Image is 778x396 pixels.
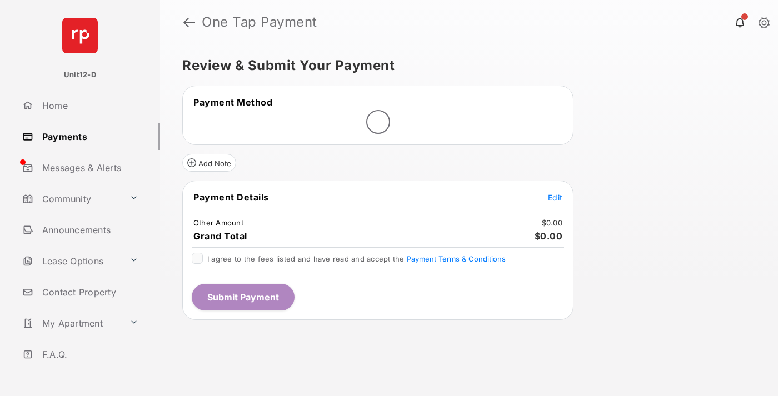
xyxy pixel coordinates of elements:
[193,97,272,108] span: Payment Method
[182,59,747,72] h5: Review & Submit Your Payment
[548,192,562,203] button: Edit
[192,284,295,310] button: Submit Payment
[193,230,247,242] span: Grand Total
[18,341,160,368] a: F.A.Q.
[18,310,125,337] a: My Apartment
[18,186,125,212] a: Community
[548,193,562,202] span: Edit
[64,69,96,81] p: Unit12-D
[18,123,160,150] a: Payments
[407,254,506,263] button: I agree to the fees listed and have read and accept the
[18,154,160,181] a: Messages & Alerts
[62,18,98,53] img: svg+xml;base64,PHN2ZyB4bWxucz0iaHR0cDovL3d3dy53My5vcmcvMjAwMC9zdmciIHdpZHRoPSI2NCIgaGVpZ2h0PSI2NC...
[18,279,160,305] a: Contact Property
[18,92,160,119] a: Home
[18,248,125,274] a: Lease Options
[182,154,236,172] button: Add Note
[535,230,563,242] span: $0.00
[193,192,269,203] span: Payment Details
[202,16,317,29] strong: One Tap Payment
[18,217,160,243] a: Announcements
[207,254,506,263] span: I agree to the fees listed and have read and accept the
[193,218,244,228] td: Other Amount
[541,218,563,228] td: $0.00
